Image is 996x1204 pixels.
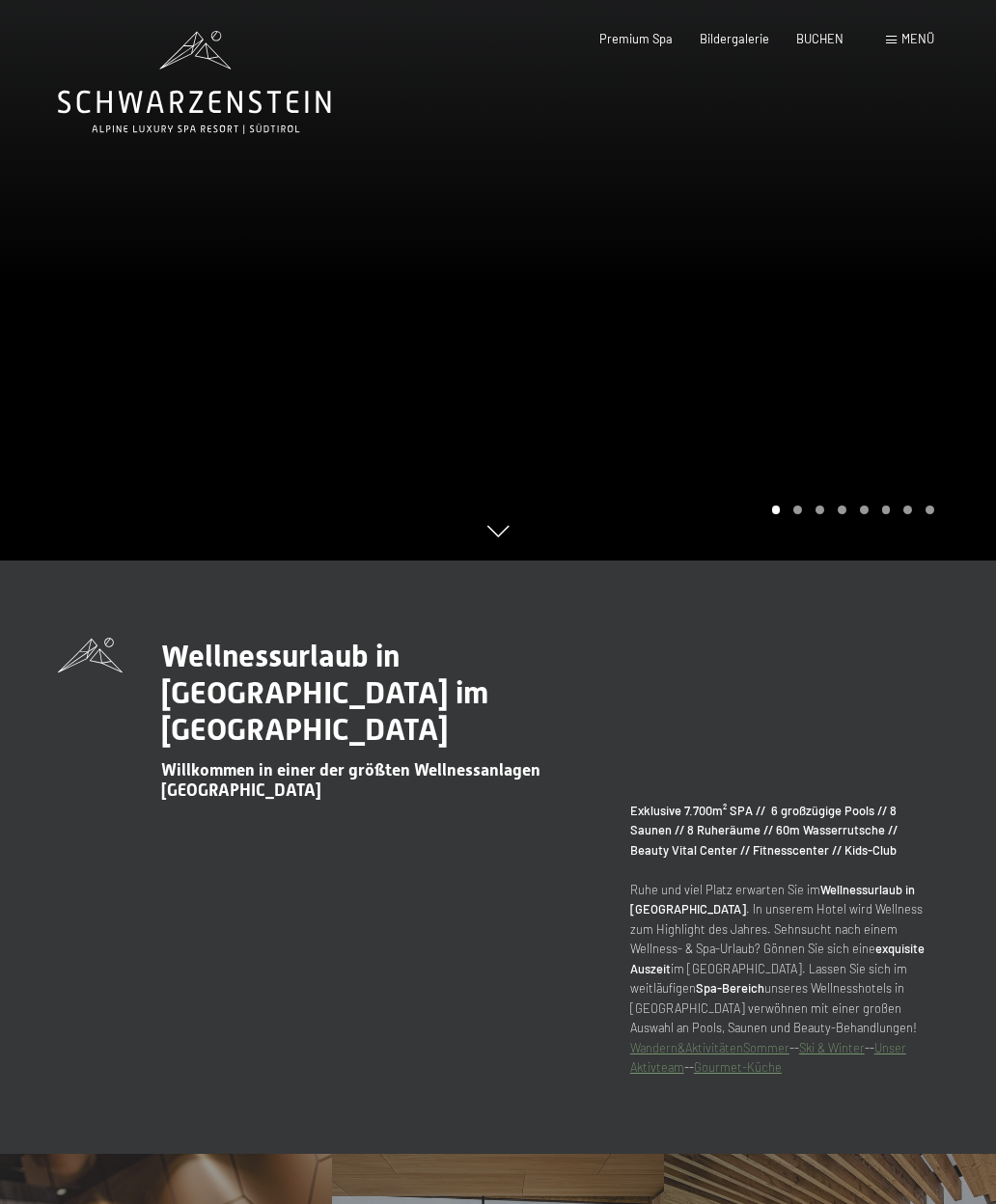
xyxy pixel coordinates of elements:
[630,801,938,1078] p: Ruhe und viel Platz erwarten Sie im . In unserem Hotel wird Wellness zum Highlight des Jahres. Se...
[860,506,869,514] div: Carousel Page 5
[161,760,540,800] span: Willkommen in einer der größten Wellnessanlagen [GEOGRAPHIC_DATA]
[793,506,802,514] div: Carousel Page 2
[630,1040,789,1055] a: Wandern&AktivitätenSommer
[696,980,764,996] strong: Spa-Bereich
[838,506,846,514] div: Carousel Page 4
[630,803,898,858] strong: Exklusive 7.700m² SPA // 6 großzügige Pools // 8 Saunen // 8 Ruheräume // 60m Wasserrutsche // Be...
[599,31,673,46] a: Premium Spa
[694,1059,782,1075] a: Gourmet-Küche
[630,941,925,975] strong: exquisite Auszeit
[903,506,912,514] div: Carousel Page 7
[765,506,934,514] div: Carousel Pagination
[772,506,781,514] div: Carousel Page 1 (Current Slide)
[816,506,824,514] div: Carousel Page 3
[700,31,769,46] a: Bildergalerie
[901,31,934,46] span: Menü
[926,506,934,514] div: Carousel Page 8
[630,1040,906,1075] a: Unser Aktivteam
[799,1040,865,1055] a: Ski & Winter
[796,31,844,46] a: BUCHEN
[882,506,891,514] div: Carousel Page 6
[161,638,488,749] span: Wellnessurlaub in [GEOGRAPHIC_DATA] im [GEOGRAPHIC_DATA]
